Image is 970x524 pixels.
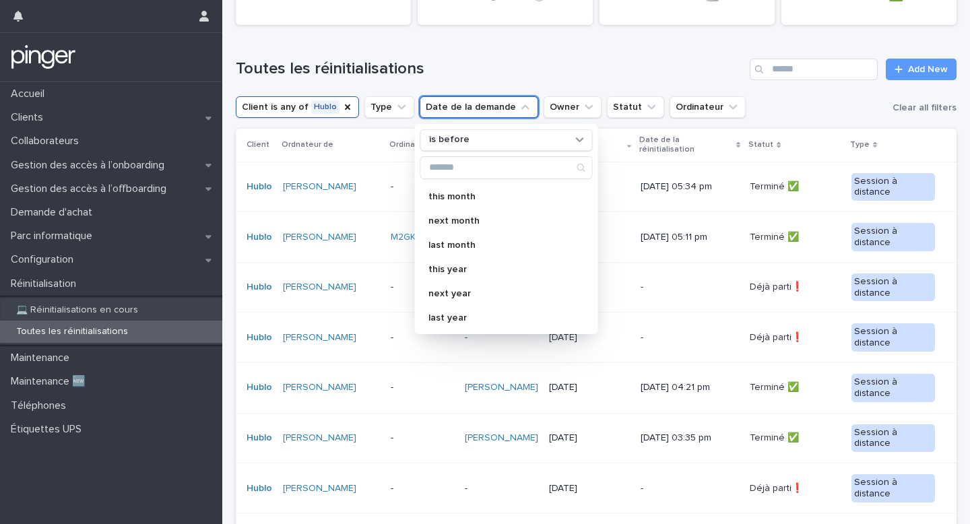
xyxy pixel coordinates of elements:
[391,282,454,293] p: -
[851,273,935,302] div: Session à distance
[750,382,841,393] p: Terminé ✅
[236,59,744,79] h1: Toutes les réinitialisations
[887,98,957,118] button: Clear all filters
[607,96,664,118] button: Statut
[283,282,356,293] a: [PERSON_NAME]
[389,137,431,152] p: Ordinateur
[421,157,592,178] input: Search
[247,432,272,444] a: Hublo
[748,137,773,152] p: Statut
[465,332,538,343] p: -
[391,483,454,494] p: -
[428,289,571,298] p: next year
[851,323,935,352] div: Session à distance
[639,133,733,158] p: Date de la réinitialisation
[420,96,538,118] button: Date de la demande
[641,432,739,444] p: [DATE] 03:35 pm
[283,382,356,393] a: [PERSON_NAME]
[641,232,739,243] p: [DATE] 05:11 pm
[236,463,957,514] tr: Hublo [PERSON_NAME] --[DATE]-Déjà parti❗Session à distance
[465,432,538,444] a: [PERSON_NAME]
[247,232,272,243] a: Hublo
[465,483,538,494] p: -
[5,159,175,172] p: Gestion des accès à l’onboarding
[750,432,841,444] p: Terminé ✅
[5,88,55,100] p: Accueil
[670,96,746,118] button: Ordinateur
[5,111,54,124] p: Clients
[5,206,103,219] p: Demande d'achat
[5,230,103,242] p: Parc informatique
[641,483,739,494] p: -
[5,183,177,195] p: Gestion des accès à l’offboarding
[236,212,957,263] tr: Hublo [PERSON_NAME] M2GKG3QNPP [PERSON_NAME] [DATE][DATE] 05:11 pmTerminé ✅Session à distance
[5,253,84,266] p: Configuration
[236,413,957,463] tr: Hublo [PERSON_NAME] -[PERSON_NAME] [DATE][DATE] 03:35 pmTerminé ✅Session à distance
[428,192,571,201] p: this month
[247,483,272,494] a: Hublo
[428,240,571,250] p: last month
[750,483,841,494] p: Déjà parti❗
[247,282,272,293] a: Hublo
[5,352,80,364] p: Maintenance
[247,137,269,152] p: Client
[886,59,957,80] a: Add New
[236,313,957,363] tr: Hublo [PERSON_NAME] --[DATE]-Déjà parti❗Session à distance
[641,181,739,193] p: [DATE] 05:34 pm
[750,332,841,343] p: Déjà parti❗
[247,181,272,193] a: Hublo
[549,432,629,444] p: [DATE]
[641,332,739,343] p: -
[851,474,935,502] div: Session à distance
[5,375,96,388] p: Maintenance 🆕
[549,483,629,494] p: [DATE]
[236,362,957,413] tr: Hublo [PERSON_NAME] -[PERSON_NAME] [DATE][DATE] 04:21 pmTerminé ✅Session à distance
[391,382,454,393] p: -
[5,135,90,148] p: Collaborateurs
[893,103,957,112] span: Clear all filters
[236,96,359,118] button: Client
[851,374,935,402] div: Session à distance
[750,59,878,80] input: Search
[465,382,538,393] a: [PERSON_NAME]
[5,326,139,337] p: Toutes les réinitialisations
[851,173,935,201] div: Session à distance
[364,96,414,118] button: Type
[851,223,935,251] div: Session à distance
[5,423,92,436] p: Étiquettes UPS
[549,382,629,393] p: [DATE]
[851,424,935,453] div: Session à distance
[5,277,87,290] p: Réinitialisation
[247,332,272,343] a: Hublo
[283,232,356,243] a: [PERSON_NAME]
[283,181,356,193] a: [PERSON_NAME]
[428,313,571,323] p: last year
[282,137,333,152] p: Ordnateur de
[750,282,841,293] p: Déjà parti❗
[236,262,957,313] tr: Hublo [PERSON_NAME] --[DATE]-Déjà parti❗Session à distance
[641,382,739,393] p: [DATE] 04:21 pm
[283,483,356,494] a: [PERSON_NAME]
[908,65,948,74] span: Add New
[750,181,841,193] p: Terminé ✅
[236,162,957,212] tr: Hublo [PERSON_NAME] -[PERSON_NAME] [DATE][DATE] 05:34 pmTerminé ✅Session à distance
[641,282,739,293] p: -
[420,156,593,179] div: Search
[428,265,571,274] p: this year
[544,96,602,118] button: Owner
[5,399,77,412] p: Téléphones
[247,382,272,393] a: Hublo
[11,44,76,71] img: mTgBEunGTSyRkCgitkcU
[750,232,841,243] p: Terminé ✅
[391,432,454,444] p: -
[428,216,571,226] p: next month
[391,232,452,243] a: M2GKG3QNPP
[391,332,454,343] p: -
[391,181,454,193] p: -
[5,304,149,316] p: 💻 Réinitialisations en cours
[850,137,870,152] p: Type
[283,432,356,444] a: [PERSON_NAME]
[283,332,356,343] a: [PERSON_NAME]
[549,332,629,343] p: [DATE]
